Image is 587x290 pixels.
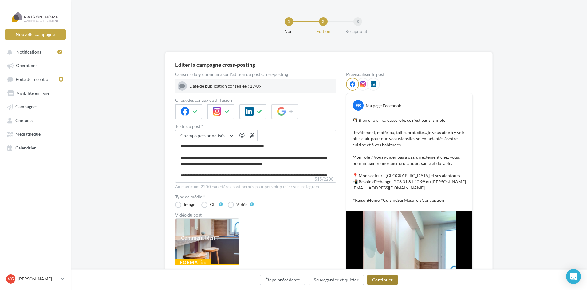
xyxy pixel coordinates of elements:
[366,103,401,109] div: Ma page Facebook
[346,72,473,77] div: Prévisualiser le post
[4,128,67,139] a: Médiathèque
[180,133,225,138] span: Champs personnalisés
[566,269,581,284] div: Open Intercom Messenger
[175,130,237,141] button: Champs personnalisés
[15,145,36,150] span: Calendrier
[4,87,67,98] a: Visibilité en ligne
[175,259,211,266] div: Formatée
[210,202,217,207] div: GIF
[260,275,305,285] button: Étape précédente
[180,268,226,282] div: Réel Guide d'achat Bien choisir s...
[15,132,41,137] span: Médiathèque
[18,276,59,282] p: [PERSON_NAME]
[17,90,49,96] span: Visibilité en ligne
[175,62,255,67] div: Editer la campagne cross-posting
[16,49,41,54] span: Notifications
[175,124,336,129] label: Texte du post *
[309,275,364,285] button: Sauvegarder et quitter
[4,46,65,57] button: Notifications 2
[8,276,14,282] span: VG
[367,275,398,285] button: Continuer
[285,17,293,26] div: 1
[4,60,67,71] a: Opérations
[184,202,195,207] div: Image
[175,176,336,183] label: 515/2200
[304,28,343,34] div: Edition
[15,104,37,109] span: Campagnes
[16,77,51,82] span: Boîte de réception
[4,73,67,85] a: Boîte de réception8
[15,118,33,123] span: Contacts
[353,17,362,26] div: 3
[5,29,66,40] button: Nouvelle campagne
[16,63,37,68] span: Opérations
[175,98,336,102] label: Choix des canaux de diffusion
[175,184,336,190] div: Au maximum 2200 caractères sont permis pour pouvoir publier sur Instagram
[4,115,67,126] a: Contacts
[5,273,66,285] a: VG [PERSON_NAME]
[175,72,336,77] div: Conseils du gestionnaire sur l'édition du post Cross-posting
[57,50,62,54] div: 2
[175,213,336,217] div: Vidéo du post
[338,28,377,34] div: Récapitulatif
[353,100,364,111] div: FB
[4,101,67,112] a: Campagnes
[4,142,67,153] a: Calendrier
[59,77,63,82] div: 8
[175,195,336,199] label: Type de média *
[189,83,334,89] div: Date de publication conseillée : 19/09
[353,117,466,203] p: 🍳 Bien choisir sa casserole, ce n’est pas si simple ! Revêtement, matériau, taille, praticité… je...
[269,28,309,34] div: Nom
[319,17,328,26] div: 2
[236,202,248,207] div: Vidéo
